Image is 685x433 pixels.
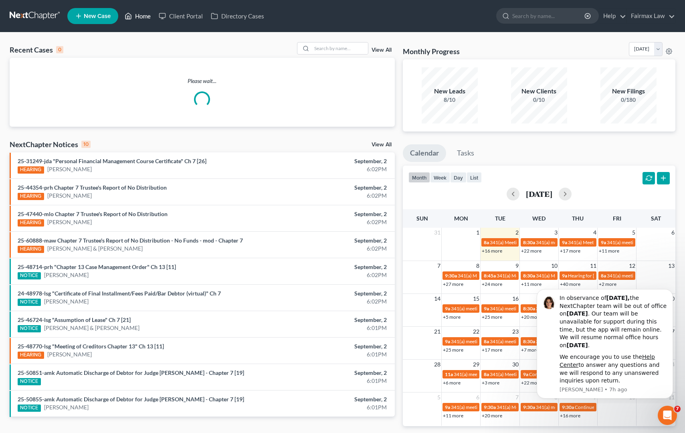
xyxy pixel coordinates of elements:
[269,271,387,279] div: 6:02PM
[667,261,675,271] span: 13
[18,396,244,403] a: 25-50855-amk Automatic Discharge of Debtor for Judge [PERSON_NAME] - Chapter 7 [19]
[44,403,89,411] a: [PERSON_NAME]
[658,406,677,425] iframe: Intercom live chat
[450,144,481,162] a: Tasks
[18,193,44,200] div: HEARING
[523,338,535,344] span: 8:30a
[47,192,92,200] a: [PERSON_NAME]
[560,281,580,287] a: +40 more
[312,42,368,54] input: Search by name...
[475,261,480,271] span: 8
[467,172,482,183] button: list
[269,237,387,245] div: September, 2
[416,215,428,222] span: Sun
[269,350,387,358] div: 6:01PM
[592,228,597,237] span: 4
[269,297,387,306] div: 6:02PM
[472,360,480,369] span: 29
[47,218,92,226] a: [PERSON_NAME]
[445,273,457,279] span: 9:30a
[536,239,613,245] span: 341(a) meeting for [PERSON_NAME]
[155,9,207,23] a: Client Portal
[482,248,502,254] a: +16 more
[490,371,594,377] span: 341(a) Meeting of Creditors for [PERSON_NAME]
[10,77,395,85] p: Please wait...
[511,294,519,304] span: 16
[422,87,478,96] div: New Leads
[269,263,387,271] div: September, 2
[589,261,597,271] span: 11
[475,393,480,402] span: 6
[18,352,44,359] div: HEARING
[497,273,574,279] span: 341(a) Meeting for [PERSON_NAME]
[18,343,164,350] a: 25-48770-lsg "Meeting of Creditors Chapter 13" Ch 13 [11]
[47,245,143,253] a: [PERSON_NAME] & [PERSON_NAME]
[269,324,387,332] div: 6:01PM
[269,165,387,173] div: 6:02PM
[454,371,531,377] span: 341(a) meeting for [PERSON_NAME]
[536,273,661,279] span: 341(a) Meeting for [PERSON_NAME] and [PERSON_NAME]
[10,140,91,149] div: NextChapter Notices
[572,215,584,222] span: Thu
[269,218,387,226] div: 6:02PM
[599,9,626,23] a: Help
[408,172,430,183] button: month
[601,239,606,245] span: 9a
[521,281,542,287] a: +11 more
[511,327,519,336] span: 23
[454,215,468,222] span: Mon
[451,338,528,344] span: 341(a) meeting for [PERSON_NAME]
[607,273,684,279] span: 341(a) meeting for [PERSON_NAME]
[482,413,502,419] a: +20 more
[511,360,519,369] span: 30
[84,13,111,19] span: New Case
[18,290,221,297] a: 24-48978-lsg "Certificate of Final Installment/Fees Paid/Bar Debtor (virtual)" Ch 7
[495,215,505,222] span: Tue
[269,192,387,200] div: 6:02PM
[613,215,621,222] span: Fri
[44,324,139,332] a: [PERSON_NAME] & [PERSON_NAME]
[560,413,580,419] a: +16 more
[671,228,675,237] span: 6
[484,239,489,245] span: 8a
[18,263,176,270] a: 25-48714-prh "Chapter 13 Case Management Order" Ch 13 [11]
[372,47,392,53] a: View All
[482,380,499,386] a: +3 more
[600,87,657,96] div: New Filings
[601,273,606,279] span: 8a
[433,360,441,369] span: 28
[18,210,168,217] a: 25-47440-mlo Chapter 7 Trustee's Report of No Distribution
[269,157,387,165] div: September, 2
[599,248,619,254] a: +11 more
[511,96,567,104] div: 0/10
[550,261,558,271] span: 10
[497,404,600,410] span: 341(a) Meeting of Creditors for [PERSON_NAME]
[472,327,480,336] span: 22
[607,239,684,245] span: 341(a) meeting for [PERSON_NAME]
[490,306,567,312] span: 341(a) meeting for [PERSON_NAME]
[482,314,502,320] a: +25 more
[523,273,535,279] span: 8:30a
[269,210,387,218] div: September, 2
[523,371,528,377] span: 9a
[482,281,502,287] a: +24 more
[18,405,41,412] div: NOTICE
[526,190,552,198] h2: [DATE]
[18,219,44,227] div: HEARING
[269,245,387,253] div: 6:02PM
[560,248,580,254] a: +17 more
[18,378,41,385] div: NOTICE
[372,142,392,148] a: View All
[445,371,453,377] span: 11a
[568,239,672,245] span: 341(a) Meeting of Creditors for [PERSON_NAME]
[433,228,441,237] span: 31
[18,316,131,323] a: 25-46724-lsg "Assumption of Lease" Ch 7 [21]
[484,338,489,344] span: 8a
[443,413,463,419] a: +11 more
[436,393,441,402] span: 5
